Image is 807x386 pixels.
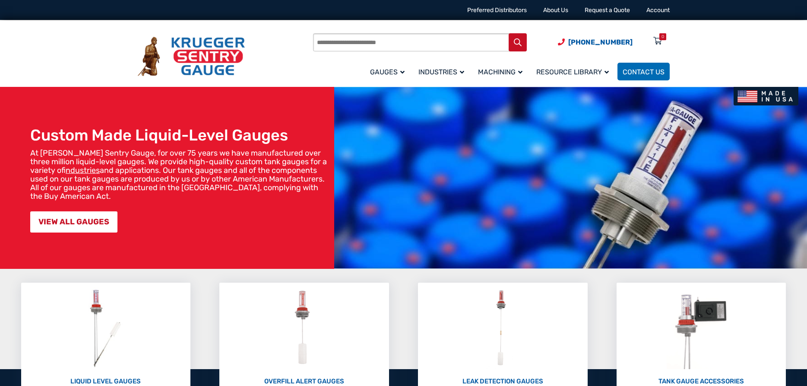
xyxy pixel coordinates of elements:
[478,68,522,76] span: Machining
[30,211,117,233] a: VIEW ALL GAUGES
[536,68,609,76] span: Resource Library
[646,6,670,14] a: Account
[413,61,473,82] a: Industries
[543,6,568,14] a: About Us
[285,287,323,369] img: Overfill Alert Gauges
[467,6,527,14] a: Preferred Distributors
[568,38,633,46] span: [PHONE_NUMBER]
[617,63,670,80] a: Contact Us
[473,61,531,82] a: Machining
[667,287,736,369] img: Tank Gauge Accessories
[30,126,330,144] h1: Custom Made Liquid-Level Gauges
[486,287,520,369] img: Leak Detection Gauges
[30,149,330,201] p: At [PERSON_NAME] Sentry Gauge, for over 75 years we have manufactured over three million liquid-l...
[334,87,807,269] img: bg_hero_bannerksentry
[623,68,665,76] span: Contact Us
[661,33,664,40] div: 0
[138,37,245,77] img: Krueger Sentry Gauge
[585,6,630,14] a: Request a Quote
[531,61,617,82] a: Resource Library
[370,68,405,76] span: Gauges
[365,61,413,82] a: Gauges
[66,166,100,175] a: industries
[418,68,464,76] span: Industries
[734,87,798,105] img: Made In USA
[83,287,129,369] img: Liquid Level Gauges
[558,37,633,48] a: Phone Number (920) 434-8860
